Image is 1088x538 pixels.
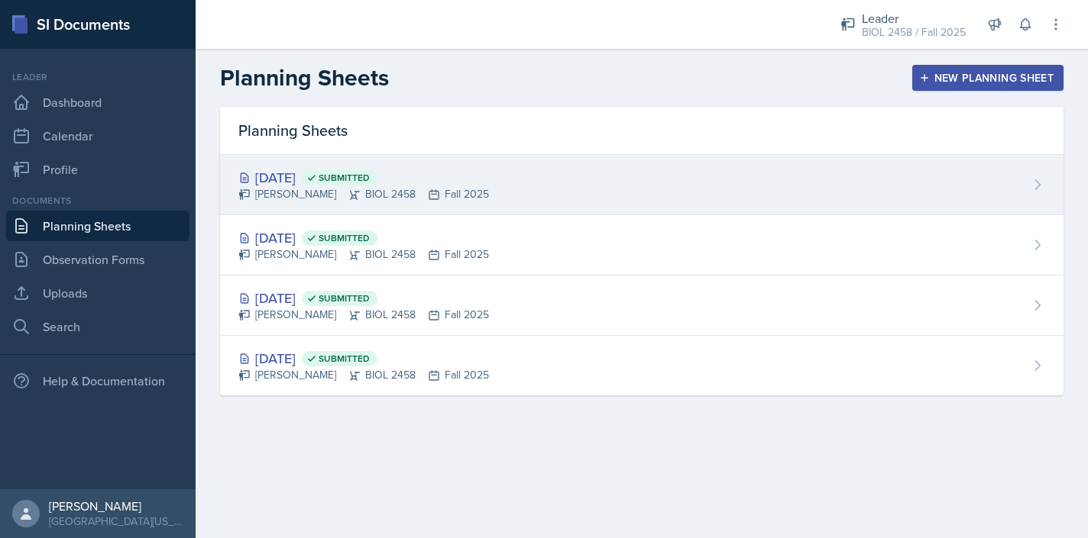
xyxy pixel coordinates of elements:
[238,288,489,308] div: [DATE]
[319,232,370,244] span: Submitted
[238,186,489,202] div: [PERSON_NAME] BIOL 2458 Fall 2025
[6,211,189,241] a: Planning Sheets
[6,244,189,275] a: Observation Forms
[862,9,966,27] div: Leader
[238,167,489,188] div: [DATE]
[6,366,189,396] div: Help & Documentation
[49,498,183,514] div: [PERSON_NAME]
[238,367,489,383] div: [PERSON_NAME] BIOL 2458 Fall 2025
[922,72,1054,84] div: New Planning Sheet
[238,348,489,369] div: [DATE]
[220,215,1064,275] a: [DATE] Submitted [PERSON_NAME]BIOL 2458Fall 2025
[862,24,966,40] div: BIOL 2458 / Fall 2025
[220,275,1064,336] a: [DATE] Submitted [PERSON_NAME]BIOL 2458Fall 2025
[6,194,189,208] div: Documents
[319,353,370,365] span: Submitted
[6,87,189,118] a: Dashboard
[6,154,189,185] a: Profile
[238,246,489,263] div: [PERSON_NAME] BIOL 2458 Fall 2025
[220,336,1064,395] a: [DATE] Submitted [PERSON_NAME]BIOL 2458Fall 2025
[6,278,189,308] a: Uploads
[6,311,189,342] a: Search
[238,307,489,323] div: [PERSON_NAME] BIOL 2458 Fall 2025
[6,121,189,151] a: Calendar
[49,514,183,529] div: [GEOGRAPHIC_DATA][US_STATE]
[220,155,1064,215] a: [DATE] Submitted [PERSON_NAME]BIOL 2458Fall 2025
[319,172,370,184] span: Submitted
[6,70,189,84] div: Leader
[238,227,489,248] div: [DATE]
[220,64,389,92] h2: Planning Sheets
[220,107,1064,155] div: Planning Sheets
[319,292,370,304] span: Submitted
[912,65,1064,91] button: New Planning Sheet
